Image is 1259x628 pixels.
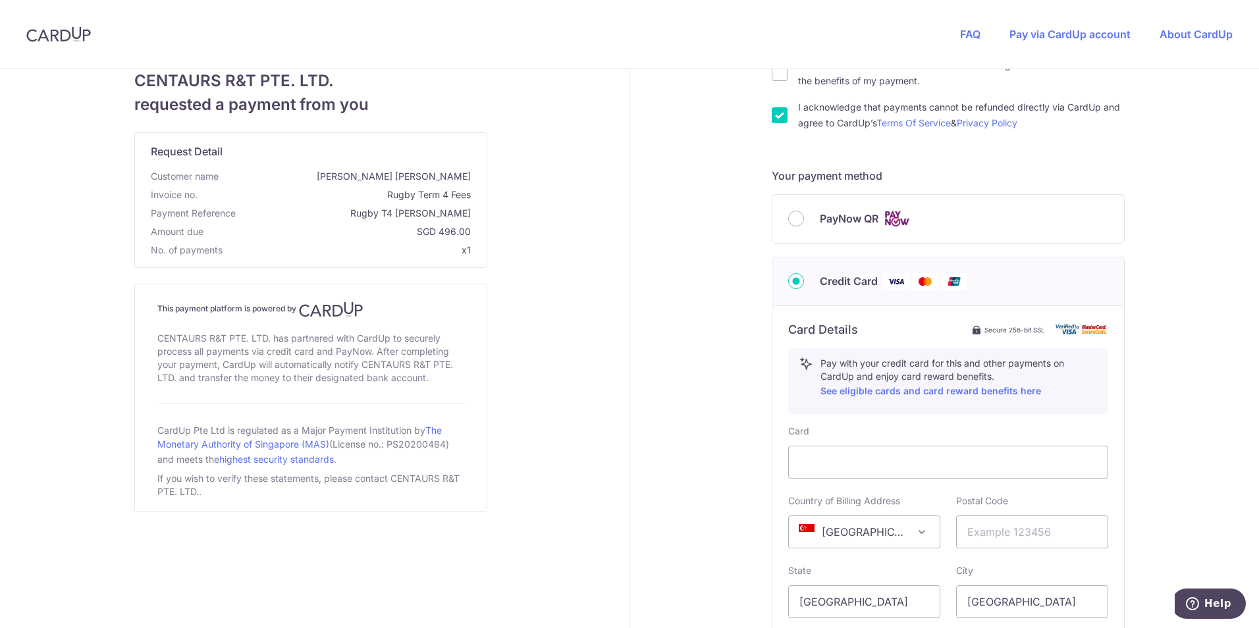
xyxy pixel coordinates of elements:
[799,454,1097,470] iframe: Secure card payment input frame
[151,225,203,238] span: Amount due
[772,168,1125,184] h5: Your payment method
[820,211,878,226] span: PayNow QR
[462,244,471,255] span: x1
[1160,28,1233,41] a: About CardUp
[151,145,223,158] span: translation missing: en.request_detail
[203,188,471,201] span: Rugby Term 4 Fees
[224,170,471,183] span: [PERSON_NAME] [PERSON_NAME]
[157,469,464,501] div: If you wish to verify these statements, please contact CENTAURS R&T PTE. LTD..
[151,244,223,257] span: No. of payments
[984,325,1045,335] span: Secure 256-bit SSL
[219,454,334,465] a: highest security standards
[789,516,940,548] span: Singapore
[798,57,1125,89] label: I would like to receive more information that will guide me how to maximize the benefits of my pa...
[788,211,1108,227] div: PayNow QR Cards logo
[1009,28,1131,41] a: Pay via CardUp account
[1056,324,1108,335] img: card secure
[151,188,198,201] span: Invoice no.
[788,425,809,438] label: Card
[788,515,940,548] span: Singapore
[134,69,487,93] span: CENTAURS R&T PTE. LTD.
[820,385,1041,396] a: See eligible cards and card reward benefits here
[157,419,464,469] div: CardUp Pte Ltd is regulated as a Major Payment Institution by (License no.: PS20200484) and meets...
[151,207,236,219] span: translation missing: en.payment_reference
[798,99,1125,131] label: I acknowledge that payments cannot be refunded directly via CardUp and agree to CardUp’s &
[956,515,1108,548] input: Example 123456
[941,273,967,290] img: Union Pay
[299,301,363,317] img: CardUp
[788,273,1108,290] div: Credit Card Visa Mastercard Union Pay
[912,273,938,290] img: Mastercard
[820,357,1097,399] p: Pay with your credit card for this and other payments on CardUp and enjoy card reward benefits.
[960,28,980,41] a: FAQ
[151,170,219,183] span: Customer name
[209,225,471,238] span: SGD 496.00
[26,26,91,42] img: CardUp
[788,494,900,508] label: Country of Billing Address
[956,564,973,577] label: City
[241,207,471,220] span: Rugby T4 [PERSON_NAME]
[788,322,858,338] h6: Card Details
[157,329,464,387] div: CENTAURS R&T PTE. LTD. has partnered with CardUp to securely process all payments via credit card...
[876,117,951,128] a: Terms Of Service
[957,117,1017,128] a: Privacy Policy
[820,273,878,289] span: Credit Card
[788,564,811,577] label: State
[883,273,909,290] img: Visa
[1175,589,1246,621] iframe: Opens a widget where you can find more information
[884,211,910,227] img: Cards logo
[134,93,487,117] span: requested a payment from you
[956,494,1008,508] label: Postal Code
[157,301,464,317] h4: This payment platform is powered by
